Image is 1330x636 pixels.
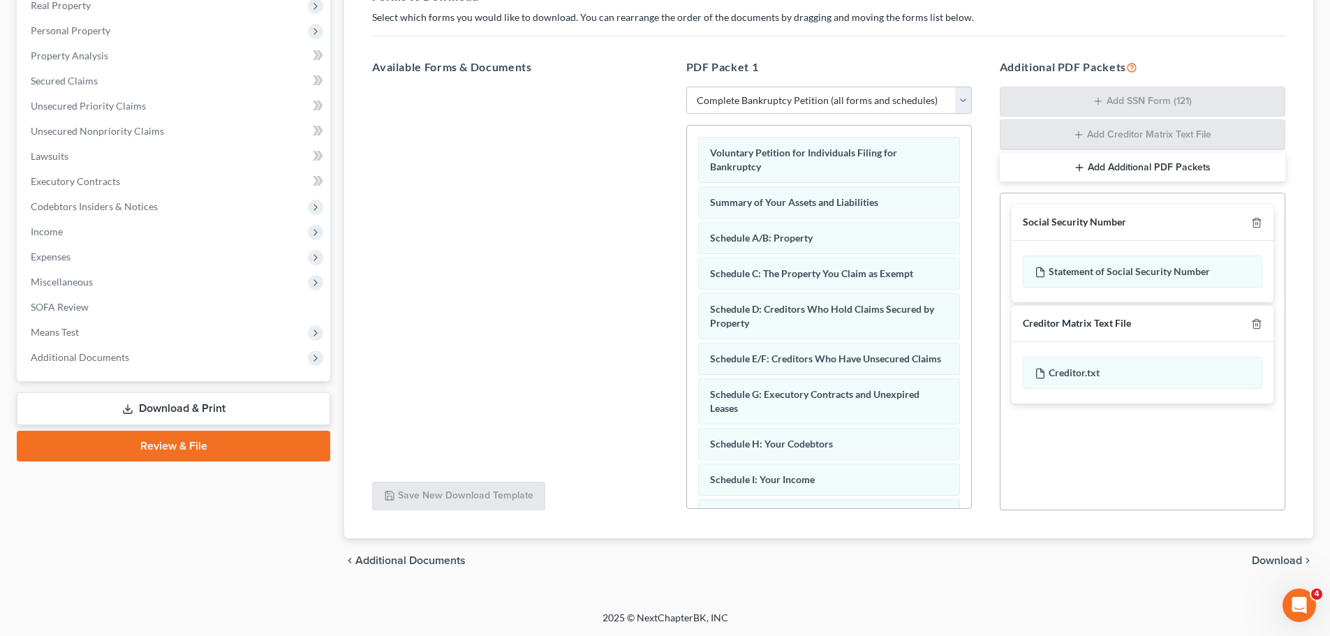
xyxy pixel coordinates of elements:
span: Means Test [31,326,79,338]
a: Unsecured Nonpriority Claims [20,119,330,144]
a: chevron_left Additional Documents [344,555,466,566]
div: Creditor Matrix Text File [1023,317,1131,330]
a: Lawsuits [20,144,330,169]
span: Lawsuits [31,150,68,162]
span: Property Analysis [31,50,108,61]
span: Schedule E/F: Creditors Who Have Unsecured Claims [710,353,941,364]
p: Select which forms you would like to download. You can rearrange the order of the documents by dr... [372,10,1285,24]
a: Review & File [17,431,330,461]
span: Codebtors Insiders & Notices [31,200,158,212]
h5: Additional PDF Packets [1000,59,1285,75]
span: SOFA Review [31,301,89,313]
button: Add Additional PDF Packets [1000,153,1285,182]
a: Executory Contracts [20,169,330,194]
span: Schedule H: Your Codebtors [710,438,833,450]
span: Unsecured Priority Claims [31,100,146,112]
iframe: Intercom live chat [1283,589,1316,622]
a: Property Analysis [20,43,330,68]
div: Social Security Number [1023,216,1126,229]
span: Unsecured Nonpriority Claims [31,125,164,137]
span: Voluntary Petition for Individuals Filing for Bankruptcy [710,147,897,172]
span: Secured Claims [31,75,98,87]
h5: Available Forms & Documents [372,59,658,75]
i: chevron_left [344,555,355,566]
div: Creditor.txt [1023,357,1262,389]
span: Schedule D: Creditors Who Hold Claims Secured by Property [710,303,934,329]
i: chevron_right [1302,555,1313,566]
a: Download & Print [17,392,330,425]
span: Personal Property [31,24,110,36]
span: Expenses [31,251,71,262]
span: 4 [1311,589,1322,600]
button: Download chevron_right [1252,555,1313,566]
span: Miscellaneous [31,276,93,288]
span: Schedule C: The Property You Claim as Exempt [710,267,913,279]
div: Statement of Social Security Number [1023,256,1262,288]
a: Unsecured Priority Claims [20,94,330,119]
span: Schedule G: Executory Contracts and Unexpired Leases [710,388,919,414]
span: Schedule I: Your Income [710,473,815,485]
span: Download [1252,555,1302,566]
div: 2025 © NextChapterBK, INC [267,611,1063,636]
button: Add SSN Form (121) [1000,87,1285,117]
a: SOFA Review [20,295,330,320]
span: Additional Documents [31,351,129,363]
a: Secured Claims [20,68,330,94]
button: Add Creditor Matrix Text File [1000,119,1285,150]
span: Additional Documents [355,555,466,566]
h5: PDF Packet 1 [686,59,972,75]
span: Summary of Your Assets and Liabilities [710,196,878,208]
span: Income [31,225,63,237]
span: Schedule A/B: Property [710,232,813,244]
button: Save New Download Template [372,482,545,511]
span: Executory Contracts [31,175,120,187]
